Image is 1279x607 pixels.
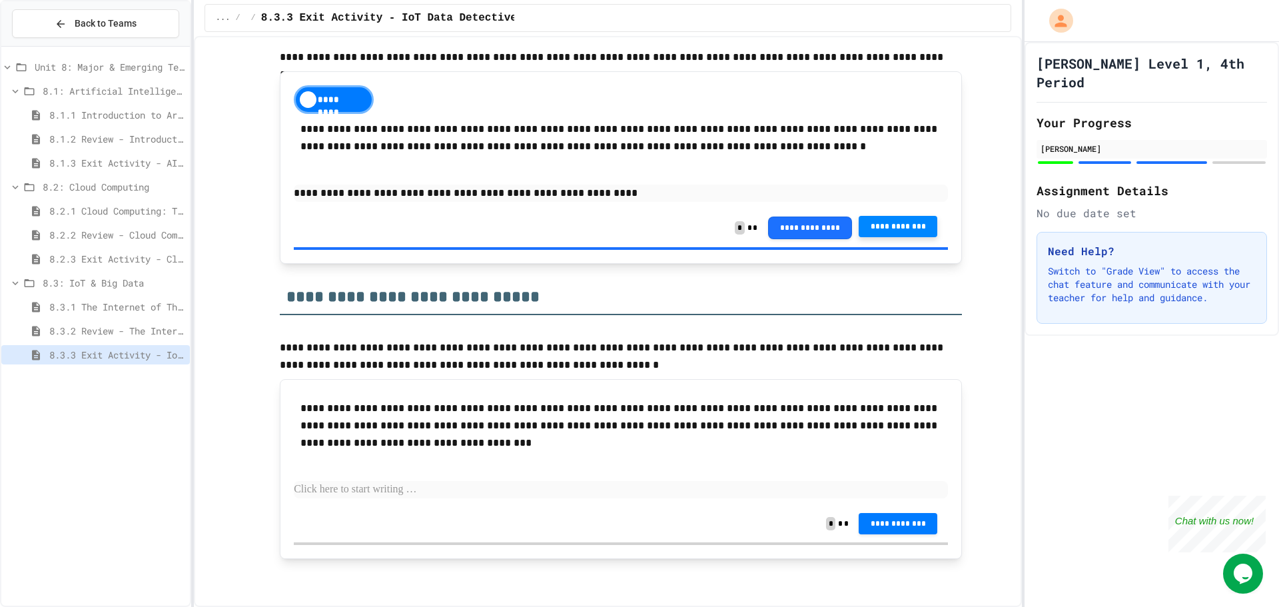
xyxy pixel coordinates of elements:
span: 8.3.2 Review - The Internet of Things and Big Data [49,324,185,338]
span: 8.2.2 Review - Cloud Computing [49,228,185,242]
span: Unit 8: Major & Emerging Technologies [35,60,185,74]
span: 8.2: Cloud Computing [43,180,185,194]
button: Back to Teams [12,9,179,38]
span: 8.2.1 Cloud Computing: Transforming the Digital World [49,204,185,218]
span: / [235,13,240,23]
span: ... [216,13,230,23]
span: 8.3: IoT & Big Data [43,276,185,290]
h1: [PERSON_NAME] Level 1, 4th Period [1037,54,1267,91]
h2: Assignment Details [1037,181,1267,200]
div: [PERSON_NAME] [1041,143,1263,155]
span: / [251,13,256,23]
span: 8.1.1 Introduction to Artificial Intelligence [49,108,185,122]
span: 8.3.3 Exit Activity - IoT Data Detective Challenge [261,10,581,26]
span: 8.1: Artificial Intelligence Basics [43,84,185,98]
h2: Your Progress [1037,113,1267,132]
iframe: chat widget [1223,554,1266,594]
iframe: chat widget [1168,496,1266,552]
span: 8.3.3 Exit Activity - IoT Data Detective Challenge [49,348,185,362]
span: 8.2.3 Exit Activity - Cloud Service Detective [49,252,185,266]
div: No due date set [1037,205,1267,221]
h3: Need Help? [1048,243,1256,259]
span: 8.1.3 Exit Activity - AI Detective [49,156,185,170]
p: Switch to "Grade View" to access the chat feature and communicate with your teacher for help and ... [1048,265,1256,304]
span: 8.1.2 Review - Introduction to Artificial Intelligence [49,132,185,146]
span: 8.3.1 The Internet of Things and Big Data: Our Connected Digital World [49,300,185,314]
span: Back to Teams [75,17,137,31]
div: My Account [1035,5,1076,36]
